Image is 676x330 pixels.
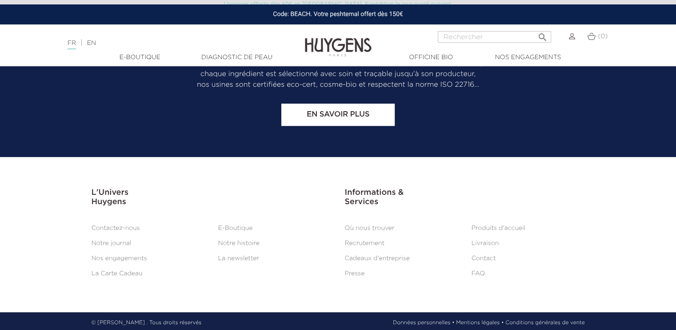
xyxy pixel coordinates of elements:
[472,270,485,277] a: FAQ
[96,53,184,62] a: E-Boutique
[87,40,96,46] a: EN
[387,53,476,62] a: Officine Bio
[345,225,395,231] a: Où nous trouver
[92,225,140,231] a: Contactez-nous
[472,240,499,246] a: Livraison
[92,255,147,262] a: Nos engagements
[218,240,260,246] a: Notre histoire
[218,255,260,262] a: La newsletter
[92,188,332,207] h3: L'Univers Huygens
[345,255,410,262] a: Cadeaux d'entreprise
[472,225,526,231] a: Produits d'accueil
[484,53,572,62] a: Nos engagements
[598,33,608,40] span: (0)
[281,104,395,126] a: En savoir plus
[345,270,365,277] a: Presse
[92,270,143,277] a: La Carte Cadeau
[345,240,385,246] a: Recrutement
[505,319,584,327] a: Conditions générales de vente
[63,38,275,48] div: |
[68,40,76,49] a: FR
[534,28,550,40] button: 
[92,240,132,246] a: Notre journal
[537,29,548,40] i: 
[472,255,496,262] a: Contact
[438,31,551,43] input: Rechercher
[92,319,202,327] p: © [PERSON_NAME] . Tous droits réservés
[305,24,372,58] img: Huygens
[456,319,504,327] a: Mentions légales •
[92,80,585,90] p: nos usines sont certifiées eco-cert, cosme-bio et respectent la norme ISO 22716…
[218,225,253,231] a: E-Boutique
[192,53,281,62] a: Diagnostic de peau
[92,69,585,80] p: chaque ingrédient est sélectionné avec soin et traçable jusqu’à son producteur,
[345,188,585,207] h3: Informations & Services
[393,319,455,327] a: Données personnelles •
